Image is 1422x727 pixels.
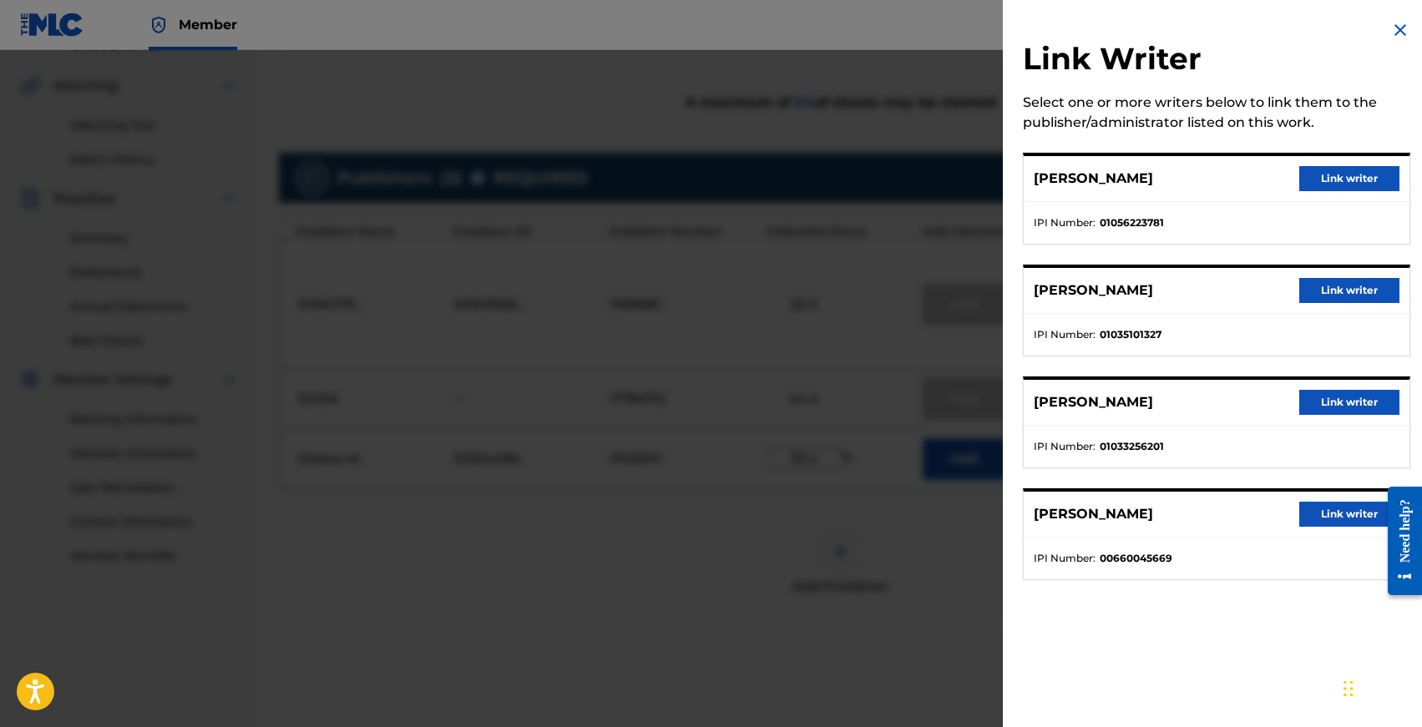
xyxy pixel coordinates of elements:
strong: 01035101327 [1100,327,1161,342]
img: Top Rightsholder [149,15,169,35]
iframe: Resource Center [1375,473,1422,608]
h2: Link Writer [1023,40,1410,83]
span: IPI Number : [1034,439,1096,454]
button: Link writer [1299,502,1399,527]
div: Widget chat [1339,647,1422,727]
strong: 01056223781 [1100,215,1164,230]
div: Trascina [1344,664,1354,714]
div: Select one or more writers below to link them to the publisher/administrator listed on this work. [1023,93,1410,133]
p: [PERSON_NAME] [1034,169,1153,189]
span: IPI Number : [1034,551,1096,566]
img: MLC Logo [20,13,84,37]
span: IPI Number : [1034,215,1096,230]
button: Link writer [1299,278,1399,303]
button: Link writer [1299,390,1399,415]
span: Member [179,15,237,34]
p: [PERSON_NAME] [1034,392,1153,412]
strong: 01033256201 [1100,439,1164,454]
span: IPI Number : [1034,327,1096,342]
p: [PERSON_NAME] [1034,504,1153,524]
button: Link writer [1299,166,1399,191]
p: [PERSON_NAME] [1034,280,1153,300]
iframe: Chat Widget [1339,647,1422,727]
strong: 00660045669 [1100,551,1172,566]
